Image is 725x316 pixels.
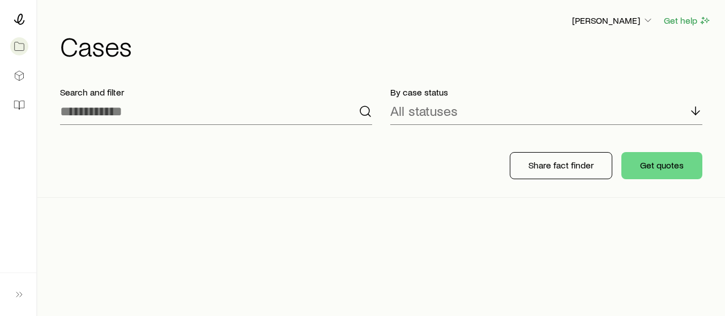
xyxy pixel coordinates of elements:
button: Get quotes [621,152,702,179]
button: [PERSON_NAME] [572,14,654,28]
button: Get help [663,14,711,27]
p: All statuses [390,103,458,119]
p: Share fact finder [528,159,594,171]
button: Share fact finder [510,152,612,179]
p: [PERSON_NAME] [572,15,654,26]
h1: Cases [60,32,711,59]
p: Search and filter [60,86,372,98]
p: By case status [390,86,702,98]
